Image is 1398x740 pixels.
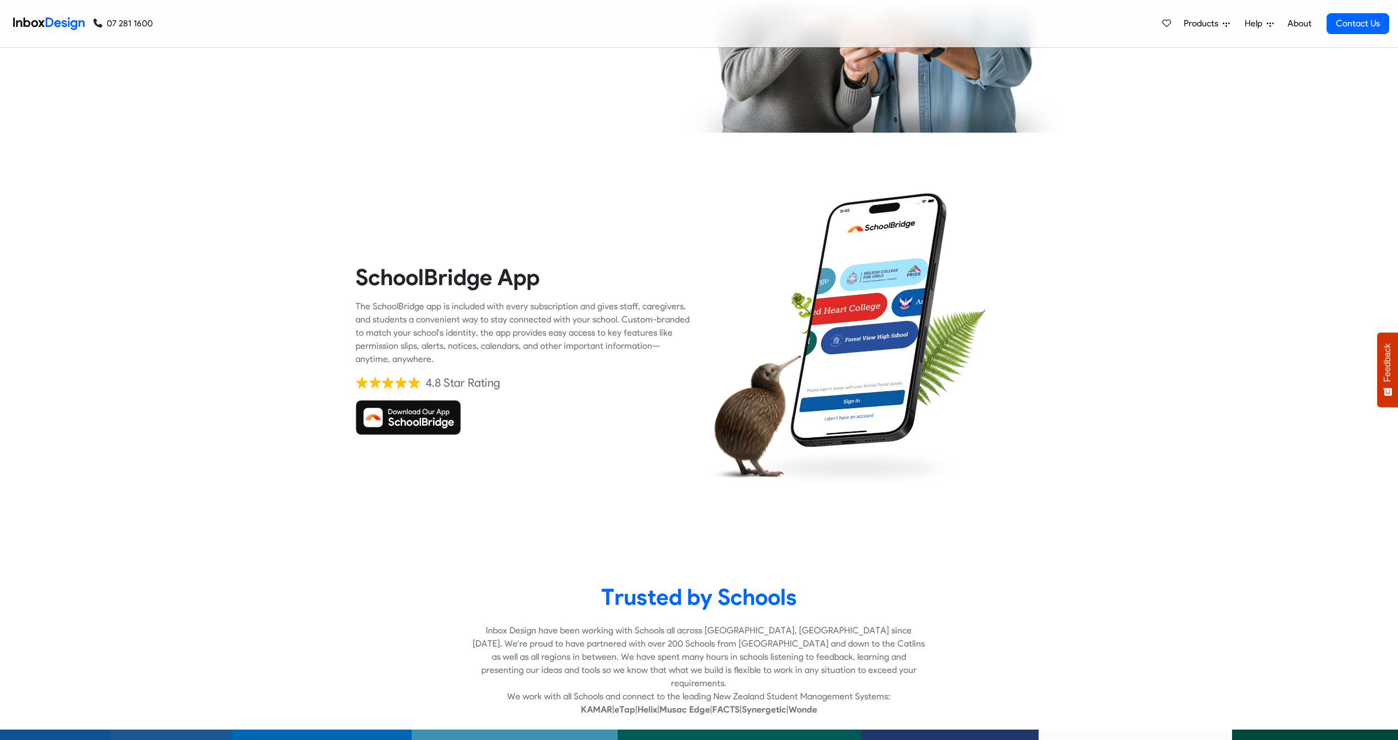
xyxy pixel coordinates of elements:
[473,690,925,703] p: We work with all Schools and connect to the leading New Zealand Student Management Systems:
[356,263,691,291] heading: SchoolBridge App
[1383,343,1393,382] span: Feedback
[1327,13,1389,34] a: Contact Us
[425,375,500,391] div: 4.8 Star Rating
[659,704,710,715] strong: Musac Edge
[614,704,635,715] strong: eTap
[789,704,817,715] strong: Wonde
[93,17,153,30] a: 07 281 1600
[750,446,959,491] img: shadow.png
[742,704,786,715] strong: Synergetic
[356,400,461,435] img: Download SchoolBridge App
[473,703,925,716] p: | | | | | |
[581,704,612,715] strong: KAMAR
[712,704,740,715] strong: FACTS
[356,583,1042,611] heading: Trusted by Schools
[1245,17,1267,30] span: Help
[637,704,657,715] strong: Helix
[1377,332,1398,407] button: Feedback - Show survey
[1240,13,1278,35] a: Help
[473,624,925,690] p: Inbox Design have been working with Schools all across [GEOGRAPHIC_DATA], [GEOGRAPHIC_DATA] since...
[1284,13,1314,35] a: About
[356,300,691,366] div: The SchoolBridge app is included with every subscription and gives staff, caregivers, and student...
[778,192,958,449] img: phone.png
[1184,17,1223,30] span: Products
[707,355,801,483] img: kiwi_bird.png
[1179,13,1234,35] a: Products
